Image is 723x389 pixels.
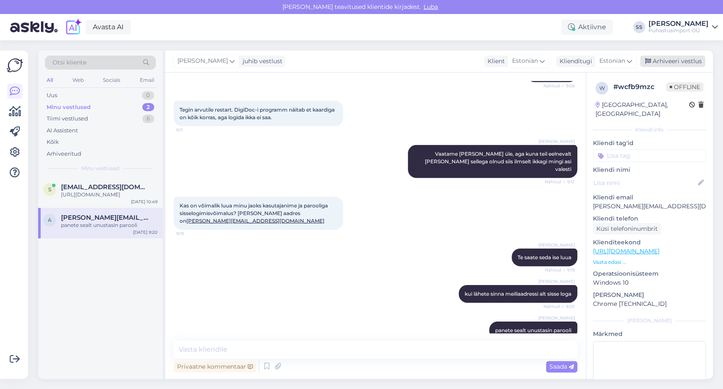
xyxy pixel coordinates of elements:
div: Aktiivne [561,20,613,35]
div: [GEOGRAPHIC_DATA], [GEOGRAPHIC_DATA] [596,101,689,118]
div: Tiimi vestlused [47,115,88,123]
div: panete sealt unustasin parooli [61,221,158,229]
div: AI Assistent [47,126,78,135]
p: Kliendi nimi [593,165,706,174]
div: # wcfb9mzc [613,82,666,92]
div: Web [71,75,86,86]
div: Arhiveeritud [47,150,81,158]
div: [PERSON_NAME] [648,20,709,27]
span: w [599,85,605,91]
p: [PERSON_NAME] [593,291,706,299]
input: Lisa nimi [593,178,696,188]
div: Email [138,75,156,86]
div: Klient [484,57,505,66]
span: [PERSON_NAME] [538,315,575,321]
p: Chrome [TECHNICAL_ID] [593,299,706,308]
span: Tegin arvutile restart. DigiDoc-i programm näitab et kaardiga on kõik korras, aga logida ikka ei ... [180,106,336,120]
div: Minu vestlused [47,103,91,112]
div: [DATE] 10:49 [131,199,158,205]
div: Klienditugi [556,57,592,66]
span: Estonian [512,56,538,66]
span: Offline [666,82,704,92]
p: Klienditeekond [593,238,706,247]
span: stefania.nuut@gmail.com [61,183,149,191]
p: Operatsioonisüsteem [593,269,706,278]
span: Kas on võimalik luua minu jaoks kasutajanime ja parooliga sisselogimisvõimalus? [PERSON_NAME] aad... [180,202,329,224]
div: SS [633,21,645,33]
span: [PERSON_NAME] [538,278,575,285]
p: Kliendi telefon [593,214,706,223]
div: 6 [142,115,154,123]
span: anatoli.detkovski@tallinnlv.ee [61,214,149,221]
span: 9:19 [176,230,208,237]
span: kui lähete sinna meiliaadressi alt sisse loga [465,291,571,297]
p: Windows 10 [593,278,706,287]
span: 9:11 [176,127,208,133]
span: s [48,186,51,193]
span: Luba [421,3,440,11]
div: 2 [142,103,154,112]
div: All [45,75,55,86]
a: Avasta AI [86,20,131,34]
div: Küsi telefoninumbrit [593,223,661,235]
span: Nähtud ✓ 9:20 [543,303,575,310]
input: Lisa tag [593,149,706,162]
img: explore-ai [64,18,82,36]
span: Estonian [599,56,625,66]
span: [PERSON_NAME] [538,242,575,248]
span: Nähtud ✓ 9:12 [543,179,575,185]
span: panete sealt unustasin parooli [495,327,571,333]
span: Otsi kliente [53,58,86,67]
img: Askly Logo [7,57,23,73]
span: a [48,217,52,223]
span: Te saate seda ise luua [518,254,571,260]
a: [PERSON_NAME]Puhastusimport OÜ [648,20,718,34]
span: [PERSON_NAME] [538,138,575,145]
span: Saada [549,363,574,370]
span: Minu vestlused [81,165,119,172]
div: Puhastusimport OÜ [648,27,709,34]
span: Vaatame [PERSON_NAME] üle, aga kuna teil eelnevalt [PERSON_NAME] sellega olnud siis ilmselt ikkag... [425,151,573,172]
a: [URL][DOMAIN_NAME] [593,247,659,255]
span: Nähtud ✓ 9:19 [543,267,575,273]
div: [PERSON_NAME] [593,317,706,325]
p: Vaata edasi ... [593,258,706,266]
div: 0 [142,91,154,100]
span: Nähtud ✓ 9:06 [543,83,575,89]
div: Kõik [47,138,59,146]
div: [URL][DOMAIN_NAME] [61,191,158,199]
a: [PERSON_NAME][EMAIL_ADDRESS][DOMAIN_NAME] [186,218,324,224]
p: Märkmed [593,330,706,339]
p: Kliendi tag'id [593,139,706,148]
div: [DATE] 9:20 [133,229,158,235]
div: juhib vestlust [239,57,283,66]
div: Privaatne kommentaar [174,361,256,372]
p: Kliendi email [593,193,706,202]
div: Kliendi info [593,126,706,134]
div: Socials [101,75,122,86]
div: Uus [47,91,57,100]
span: [PERSON_NAME] [177,56,228,66]
div: Arhiveeri vestlus [640,56,705,67]
p: [PERSON_NAME][EMAIL_ADDRESS][DOMAIN_NAME] [593,202,706,211]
